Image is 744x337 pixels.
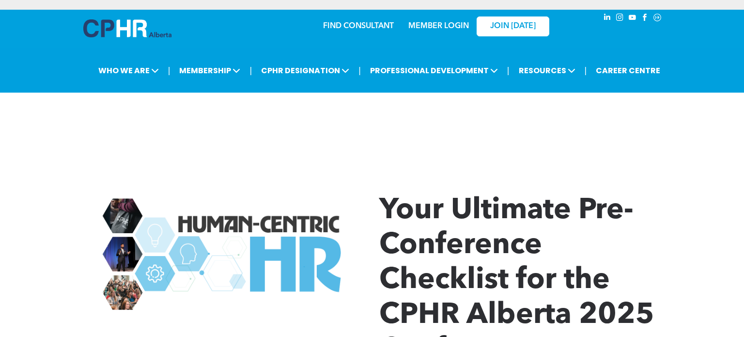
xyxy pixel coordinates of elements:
[639,12,650,25] a: facebook
[367,62,501,80] span: PROFESSIONAL DEVELOPMENT
[490,22,536,31] span: JOIN [DATE]
[477,16,549,36] a: JOIN [DATE]
[83,19,171,37] img: A blue and white logo for cp alberta
[258,62,352,80] span: CPHR DESIGNATION
[408,22,469,30] a: MEMBER LOGIN
[652,12,663,25] a: Social network
[507,61,510,80] li: |
[593,62,663,80] a: CAREER CENTRE
[585,61,587,80] li: |
[614,12,625,25] a: instagram
[95,62,162,80] span: WHO WE ARE
[176,62,243,80] span: MEMBERSHIP
[516,62,578,80] span: RESOURCES
[602,12,612,25] a: linkedin
[168,61,170,80] li: |
[249,61,252,80] li: |
[627,12,637,25] a: youtube
[323,22,394,30] a: FIND CONSULTANT
[358,61,361,80] li: |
